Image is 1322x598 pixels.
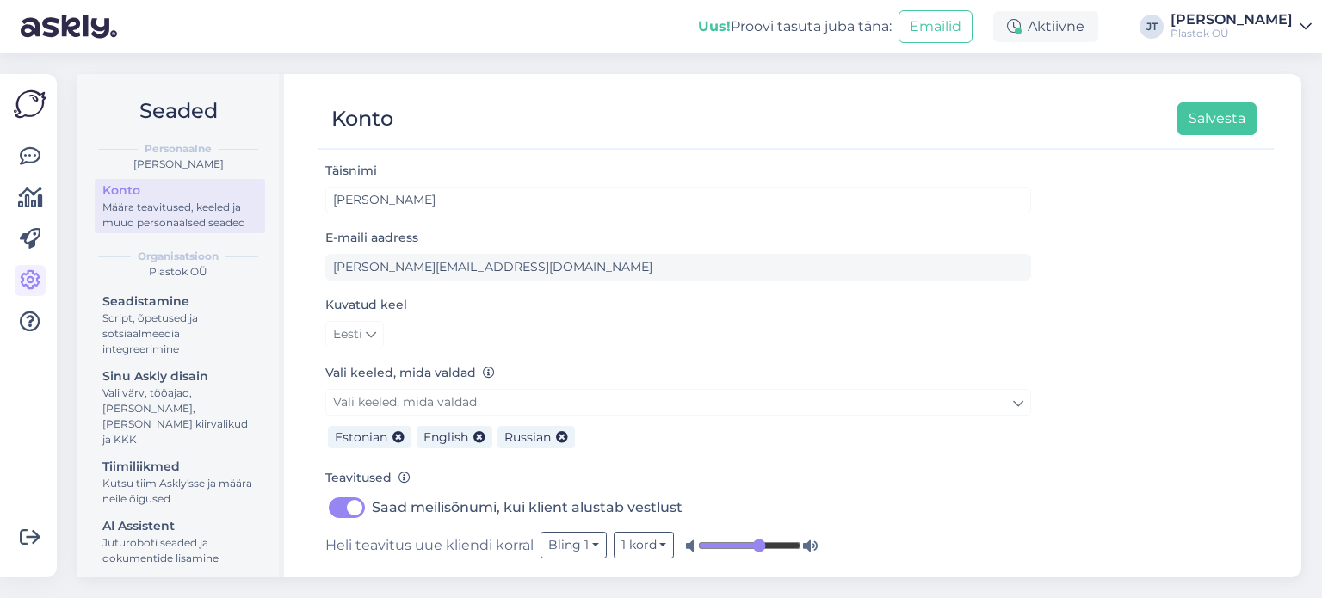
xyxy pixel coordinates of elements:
div: Script, õpetused ja sotsiaalmeedia integreerimine [102,311,257,357]
label: Täisnimi [325,162,377,180]
button: Bling 1 [541,532,607,558]
label: Vali keeled, mida valdad [325,364,495,382]
button: 1 kord [614,532,675,558]
div: Arveldamine [102,576,257,595]
h2: Seaded [91,95,265,127]
div: Proovi tasuta juba täna: [698,16,892,37]
div: Heli teavitus uue kliendi korral [325,532,1031,558]
div: JT [1140,15,1164,39]
b: Uus! [698,18,731,34]
label: Saad meilisõnumi, kui klient alustab vestlust [372,494,683,521]
div: Sinu Askly disain [102,367,257,385]
div: Juturoboti seaded ja dokumentide lisamine [102,535,257,566]
span: English [423,429,468,445]
a: Vali keeled, mida valdad [325,389,1031,416]
span: Estonian [335,429,387,445]
label: Kuvatud keel [325,296,407,314]
div: AI Assistent [102,517,257,535]
button: Emailid [899,10,973,43]
a: KontoMäära teavitused, keeled ja muud personaalsed seaded [95,179,265,233]
div: Kutsu tiim Askly'sse ja määra neile õigused [102,476,257,507]
b: Organisatsioon [138,249,219,264]
span: Russian [504,429,551,445]
input: Sisesta nimi [325,187,1031,213]
a: Sinu Askly disainVali värv, tööajad, [PERSON_NAME], [PERSON_NAME] kiirvalikud ja KKK [95,365,265,450]
div: Aktiivne [993,11,1098,42]
a: AI AssistentJuturoboti seaded ja dokumentide lisamine [95,515,265,569]
div: Konto [102,182,257,200]
div: Plastok OÜ [91,264,265,280]
div: Vali värv, tööajad, [PERSON_NAME], [PERSON_NAME] kiirvalikud ja KKK [102,385,257,447]
a: SeadistamineScript, õpetused ja sotsiaalmeedia integreerimine [95,290,265,360]
span: Vali keeled, mida valdad [333,394,477,410]
div: Tiimiliikmed [102,458,257,476]
div: Määra teavitused, keeled ja muud personaalsed seaded [102,200,257,231]
a: Eesti [325,321,384,348]
button: Salvesta [1177,102,1257,135]
a: [PERSON_NAME]Plastok OÜ [1171,13,1312,40]
label: E-maili aadress [325,229,418,247]
img: Askly Logo [14,88,46,120]
label: Teavitused [325,469,411,487]
div: Plastok OÜ [1171,27,1293,40]
span: Eesti [333,325,362,344]
div: Seadistamine [102,293,257,311]
b: Personaalne [145,141,212,157]
a: TiimiliikmedKutsu tiim Askly'sse ja määra neile õigused [95,455,265,509]
div: [PERSON_NAME] [1171,13,1293,27]
div: Konto [331,102,393,135]
input: Sisesta e-maili aadress [325,254,1031,281]
div: [PERSON_NAME] [91,157,265,172]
